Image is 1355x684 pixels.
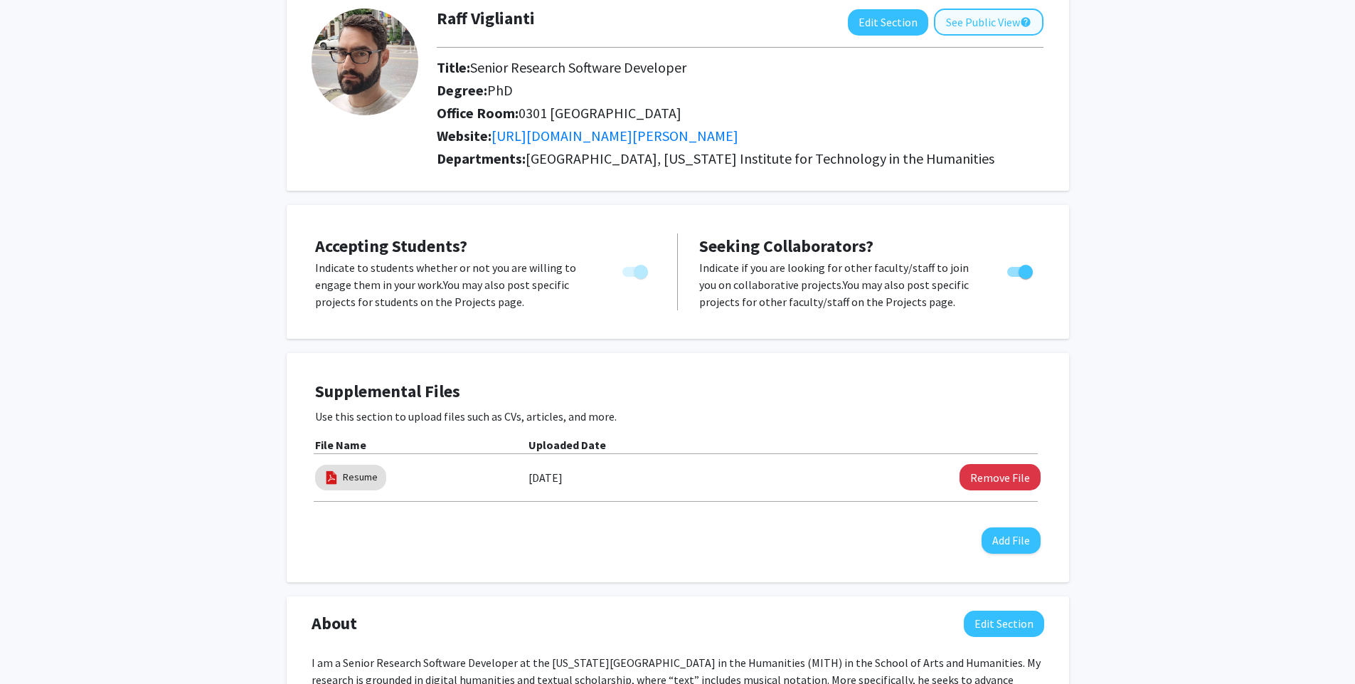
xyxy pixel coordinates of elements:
a: Opens in a new tab [491,127,738,144]
button: Add File [982,527,1041,554]
div: Toggle [1001,259,1041,280]
h2: Website: [437,127,1043,144]
h2: Degree: [437,82,1043,99]
span: Seeking Collaborators? [699,235,873,257]
button: See Public View [934,9,1043,36]
button: Edit About [964,611,1044,637]
h1: Raff Viglianti [437,9,535,29]
img: pdf_icon.png [324,470,339,485]
h2: Departments: [426,150,1054,167]
p: Indicate to students whether or not you are willing to engage them in your work. You may also pos... [315,259,595,310]
span: Accepting Students? [315,235,467,257]
span: About [312,611,357,636]
h2: Office Room: [437,105,1043,122]
p: Use this section to upload files such as CVs, articles, and more. [315,408,1041,425]
h2: Title: [437,59,1043,76]
b: File Name [315,438,366,452]
span: PhD [487,81,513,99]
span: Senior Research Software Developer [470,58,686,76]
button: Edit Section [848,9,928,36]
span: [GEOGRAPHIC_DATA], [US_STATE] Institute for Technology in the Humanities [526,149,994,167]
img: Profile Picture [312,9,418,115]
mat-icon: help [1020,14,1031,31]
span: 0301 [GEOGRAPHIC_DATA] [519,104,681,122]
p: Indicate if you are looking for other faculty/staff to join you on collaborative projects. You ma... [699,259,980,310]
div: You cannot turn this off while you have active projects. [617,259,656,280]
h4: Supplemental Files [315,382,1041,402]
label: [DATE] [528,465,563,490]
button: Remove Resume File [960,464,1041,490]
div: Toggle [617,259,656,280]
a: Resume [343,470,378,485]
b: Uploaded Date [528,438,606,452]
iframe: Chat [11,620,60,673]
